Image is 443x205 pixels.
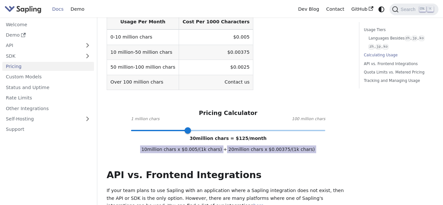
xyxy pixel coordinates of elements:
[107,60,179,75] td: 50 million-100 million chars
[294,4,322,14] a: Dev Blog
[81,51,94,61] button: Expand sidebar category 'SDK'
[2,104,94,113] a: Other Integrations
[140,145,223,153] span: 10 million chars x $ 0.005 /(1k chars)
[81,41,94,50] button: Expand sidebar category 'API'
[2,93,94,103] a: Rate Limits
[2,30,94,40] a: Demo
[2,125,94,134] a: Support
[2,114,94,124] a: Self-Hosting
[49,4,67,14] a: Docs
[364,52,431,58] a: Calculating Usage
[2,62,94,71] a: Pricing
[190,136,267,141] span: 30 million chars = $ 125 /month
[107,45,179,60] td: 10 million-50 million chars
[223,147,227,152] span: +
[199,109,257,117] h3: Pricing Calculator
[2,83,94,92] a: Status and Uptime
[292,116,325,122] span: 100 million chars
[376,44,381,50] code: jp
[323,4,348,14] a: Contact
[368,44,429,50] a: zh,jp,ko
[67,4,88,14] a: Demo
[427,6,434,12] kbd: K
[5,5,42,14] img: Sapling.ai
[412,36,417,41] code: jp
[2,41,81,50] a: API
[364,69,431,75] a: Quota Limits vs. Metered Pricing
[2,20,94,29] a: Welcome
[2,51,81,61] a: SDK
[383,44,389,50] code: ko
[2,72,94,82] a: Custom Models
[364,78,431,84] a: Tracking and Managing Usage
[348,4,377,14] a: GitHub
[107,15,179,30] th: Usage Per Month
[179,75,253,90] td: Contact us
[107,169,350,181] h2: API vs. Frontend Integrations
[377,5,386,14] button: Switch between dark and light mode (currently system mode)
[399,7,419,12] span: Search
[179,45,253,60] td: $0.00375
[405,36,411,41] code: zh
[107,75,179,90] td: Over 100 million chars
[131,116,160,122] span: 1 million chars
[368,44,374,50] code: zh
[179,15,253,30] th: Cost Per 1000 Characters
[179,29,253,45] td: $0.005
[368,35,429,41] a: Languages Besideszh,jp,ko
[389,4,438,15] button: Search (Ctrl+K)
[5,5,44,14] a: Sapling.ai
[364,61,431,67] a: API vs. Frontend Integrations
[419,36,425,41] code: ko
[107,29,179,45] td: 0-10 million chars
[227,145,316,153] span: 20 million chars x $ 0.00375 /(1k chars)
[364,27,431,33] a: Usage Tiers
[179,60,253,75] td: $0.0025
